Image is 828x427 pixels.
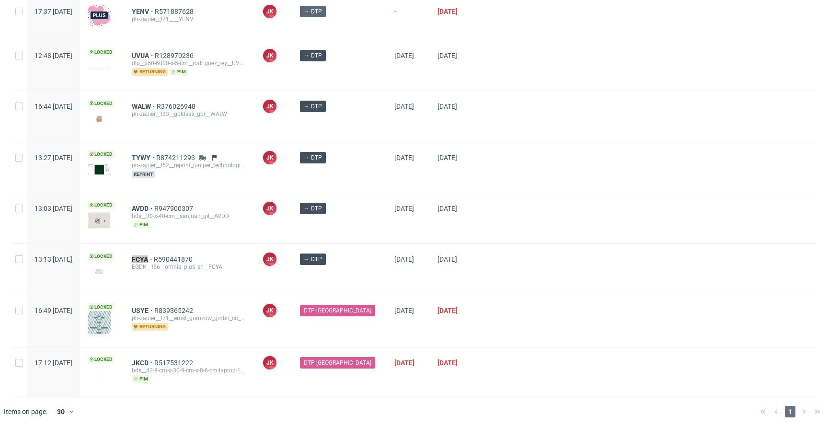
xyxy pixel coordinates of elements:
[34,154,72,162] span: 13:27 [DATE]
[304,204,322,213] span: → DTP
[132,162,247,169] div: ph-zapier__f52__reprint_juniper_technologies_germany_gmbh__TYWY
[304,153,322,162] span: → DTP
[155,8,195,15] a: R571887628
[132,367,247,374] div: bds__42-8-cm-x-30-9-cm-x-8-6-cm-laptop-13-16__backtomac__JKCD
[132,359,154,367] a: JKCD
[88,303,115,311] span: Locked
[263,100,276,113] figcaption: JK
[132,68,168,76] span: returning
[88,112,111,125] img: version_two_editor_design.png
[88,66,111,69] img: version_two_editor_design.png
[154,307,195,314] a: R839365242
[394,8,422,28] span: -
[132,255,154,263] a: FCYA
[132,15,247,23] div: ph-zapier__f71____YENV
[155,52,195,59] a: R128970236
[263,253,276,266] figcaption: JK
[304,306,371,315] span: DTP-[GEOGRAPHIC_DATA]
[34,103,72,110] span: 16:44 [DATE]
[88,212,111,229] img: version_two_editor_design.png
[132,171,155,178] span: reprint
[51,405,69,418] div: 30
[88,150,115,158] span: Locked
[437,255,457,263] span: [DATE]
[34,359,72,367] span: 17:12 [DATE]
[394,255,414,263] span: [DATE]
[437,52,457,59] span: [DATE]
[132,323,168,331] span: returning
[437,8,458,15] span: [DATE]
[88,356,115,363] span: Locked
[394,359,414,367] span: [DATE]
[157,103,197,110] a: R376026948
[394,205,414,212] span: [DATE]
[88,164,111,176] img: version_two_editor_design.png
[132,205,154,212] a: AVDD
[88,100,115,107] span: Locked
[394,52,414,59] span: [DATE]
[88,369,111,381] img: version_two_editor_design.png
[170,68,188,76] span: pim
[263,202,276,215] figcaption: JK
[304,255,322,264] span: → DTP
[34,52,72,59] span: 12:48 [DATE]
[88,311,111,334] img: version_two_editor_design.png
[156,154,197,162] a: R874211293
[88,201,115,209] span: Locked
[4,407,47,416] span: Items on page:
[263,304,276,317] figcaption: JK
[304,7,322,16] span: → DTP
[263,151,276,164] figcaption: JK
[132,221,150,229] span: pim
[88,48,115,56] span: Locked
[304,102,322,111] span: → DTP
[785,406,795,417] span: 1
[34,307,72,314] span: 16:49 [DATE]
[132,314,247,322] div: ph-zapier__f71__ernst_granzow_gmbh_co_kg__USYE
[34,255,72,263] span: 13:13 [DATE]
[88,265,111,278] img: version_two_editor_design.png
[304,51,322,60] span: → DTP
[437,103,457,110] span: [DATE]
[132,52,155,59] a: UVUA
[88,4,111,27] img: plus-icon.676465ae8f3a83198b3f.png
[132,110,247,118] div: ph-zapier__f33__goldsax_gbr__WALW
[132,8,155,15] a: YENV
[154,359,195,367] a: R517531222
[304,358,371,367] span: DTP-[GEOGRAPHIC_DATA]
[132,263,247,271] div: EGDK__f56__omnia_plus_srl__FCYA
[132,103,157,110] a: WALW
[132,375,150,383] span: pim
[437,205,457,212] span: [DATE]
[263,5,276,18] figcaption: JK
[394,103,414,110] span: [DATE]
[34,8,72,15] span: 17:37 [DATE]
[154,255,195,263] a: R590441870
[132,59,247,67] div: dlp__x50-6000-x-5-cm__rodriguez_rey__UVUA
[263,356,276,369] figcaption: JK
[437,154,457,162] span: [DATE]
[34,205,72,212] span: 13:03 [DATE]
[394,154,414,162] span: [DATE]
[154,205,195,212] a: R947900307
[132,307,154,314] a: USYE
[132,212,247,220] div: bds__30-x-40-cm__sanjuan_gil__AVDD
[132,154,156,162] a: TYWY
[437,307,458,314] span: [DATE]
[263,49,276,62] figcaption: JK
